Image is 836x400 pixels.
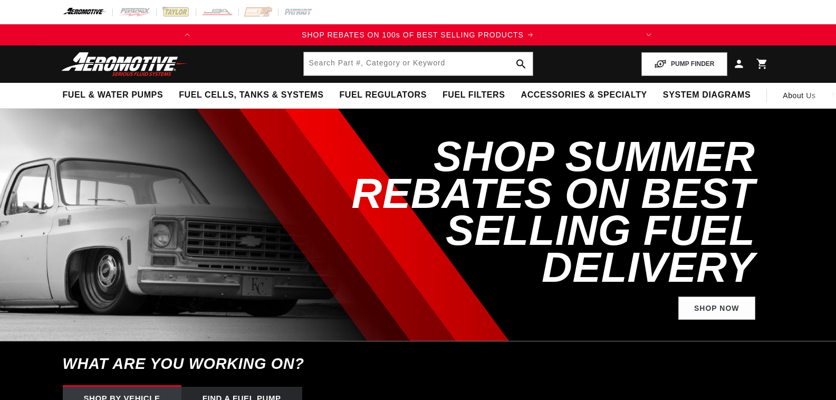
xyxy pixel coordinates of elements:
summary: System Diagrams [655,83,758,108]
a: Shop Now [678,297,755,320]
button: PUMP FINDER [641,52,727,76]
img: Aeromotive [59,52,190,77]
summary: Fuel Regulators [331,83,434,108]
slideshow-component: Translation missing: en.sections.announcements.announcement_bar [36,24,800,45]
summary: Fuel & Water Pumps [55,83,171,108]
summary: Accessories & Specialty [513,83,655,108]
button: Translation missing: en.sections.announcements.next_announcement [638,24,659,45]
div: 1 of 2 [198,29,638,41]
summary: Fuel Cells, Tanks & Systems [171,83,331,108]
h2: SHOP SUMMER REBATES ON BEST SELLING FUEL DELIVERY [304,138,755,286]
span: SHOP REBATES ON 100s OF BEST SELLING PRODUCTS [302,31,524,39]
a: About Us [775,83,823,108]
span: Fuel Regulators [339,90,426,101]
summary: Fuel Filters [435,83,513,108]
div: Announcement [198,29,638,41]
button: Translation missing: en.sections.announcements.previous_announcement [177,24,198,45]
span: Fuel Cells, Tanks & Systems [179,90,323,101]
span: About Us [783,91,815,100]
button: search button [510,52,533,75]
a: SHOP REBATES ON 100s OF BEST SELLING PRODUCTS [198,29,638,41]
span: System Diagrams [663,90,751,101]
h6: What are you working on? [36,341,800,386]
span: Accessories & Specialty [521,90,647,101]
span: Fuel Filters [443,90,505,101]
input: Search by Part Number, Category or Keyword [304,52,533,75]
span: Fuel & Water Pumps [63,90,164,101]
